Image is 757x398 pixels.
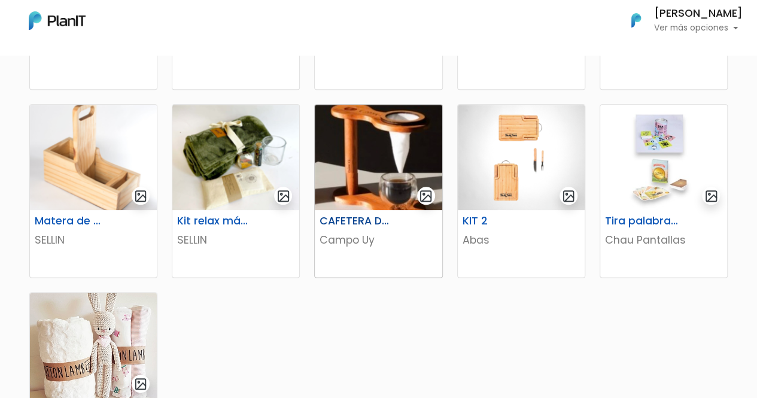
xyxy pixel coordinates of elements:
[314,104,442,278] a: gallery-light CAFETERA DE GOTEO Campo Uy
[458,105,585,210] img: thumb_WhatsApp_Image_2023-06-30_at_16.24.56-PhotoRoom.png
[320,232,437,248] p: Campo Uy
[704,189,718,203] img: gallery-light
[62,11,172,35] div: ¿Necesitás ayuda?
[35,232,152,248] p: SELLIN
[177,232,294,248] p: SELLIN
[455,215,543,227] h6: KIT 2
[623,7,649,34] img: PlanIt Logo
[457,104,585,278] a: gallery-light KIT 2 Abas
[463,232,580,248] p: Abas
[654,8,743,19] h6: [PERSON_NAME]
[172,104,300,278] a: gallery-light Kit relax más té SELLIN
[616,5,743,36] button: PlanIt Logo [PERSON_NAME] Ver más opciones
[170,215,258,227] h6: Kit relax más té
[30,293,157,398] img: thumb_manta.jpg
[315,105,442,210] img: thumb_46808385-B327-4404-90A4-523DC24B1526_4_5005_c.jpeg
[30,105,157,210] img: thumb_688cd36894cd4_captura-de-pantalla-2025-08-01-114651.png
[312,215,400,227] h6: CAFETERA DE GOTEO
[134,377,148,391] img: gallery-light
[29,11,86,30] img: PlanIt Logo
[28,215,115,227] h6: Matera de madera con Porta Celular
[419,189,433,203] img: gallery-light
[276,189,290,203] img: gallery-light
[605,232,722,248] p: Chau Pantallas
[562,189,576,203] img: gallery-light
[600,105,727,210] img: thumb_image__copia___copia___copia_-Photoroom__6_.jpg
[654,24,743,32] p: Ver más opciones
[134,189,148,203] img: gallery-light
[172,105,299,210] img: thumb_68921f9ede5ef_captura-de-pantalla-2025-08-05-121323.png
[600,104,728,278] a: gallery-light Tira palabras + Cartas españolas Chau Pantallas
[598,215,686,227] h6: Tira palabras + Cartas españolas
[29,104,157,278] a: gallery-light Matera de madera con Porta Celular SELLIN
